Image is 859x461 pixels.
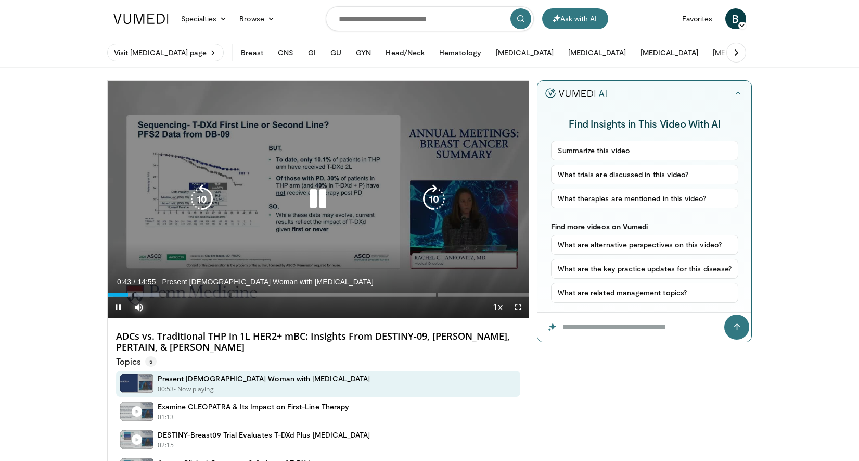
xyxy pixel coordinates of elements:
[551,189,739,208] button: What therapies are mentioned in this video?
[551,259,739,279] button: What are the key practice updates for this disease?
[634,42,704,63] button: [MEDICAL_DATA]
[158,402,350,412] h4: Examine CLEOPATRA & Its Impact on First-Line Therapy
[137,278,156,286] span: 14:55
[145,356,157,367] span: 5
[117,278,131,286] span: 0:43
[108,81,529,318] video-js: Video Player
[707,42,777,63] button: [MEDICAL_DATA]
[107,44,224,61] a: Visit [MEDICAL_DATA] page
[158,441,174,450] p: 02:15
[725,8,746,29] a: B
[508,297,529,318] button: Fullscreen
[490,42,560,63] button: [MEDICAL_DATA]
[326,6,534,31] input: Search topics, interventions
[433,42,488,63] button: Hematology
[116,331,521,353] h4: ADCs vs. Traditional THP in 1L HER2+ mBC: Insights From DESTINY-09, [PERSON_NAME], PERTAIN, & [PE...
[676,8,719,29] a: Favorites
[542,8,608,29] button: Ask with AI
[158,374,370,383] h4: Present [DEMOGRAPHIC_DATA] Woman with [MEDICAL_DATA]
[162,277,373,286] span: Present [DEMOGRAPHIC_DATA] Woman with [MEDICAL_DATA]
[551,117,739,130] h4: Find Insights in This Video With AI
[350,42,377,63] button: GYN
[108,297,129,318] button: Pause
[158,430,370,440] h4: DESTINY-Breast09 Trial Evaluates T-DXd Plus [MEDICAL_DATA]
[545,88,607,98] img: vumedi-ai-logo.v2.svg
[551,235,739,255] button: What are alternative perspectives on this video?
[487,297,508,318] button: Playback Rate
[551,141,739,160] button: Summarize this video
[551,165,739,184] button: What trials are discussed in this video?
[551,283,739,303] button: What are related management topics?
[174,384,214,394] p: - Now playing
[158,384,174,394] p: 00:53
[537,313,751,342] input: Question for the AI
[551,222,739,231] p: Find more videos on Vumedi
[116,356,157,367] p: Topics
[379,42,431,63] button: Head/Neck
[272,42,300,63] button: CNS
[233,8,281,29] a: Browse
[108,293,529,297] div: Progress Bar
[129,297,149,318] button: Mute
[113,14,169,24] img: VuMedi Logo
[158,413,174,422] p: 01:13
[562,42,632,63] button: [MEDICAL_DATA]
[324,42,348,63] button: GU
[175,8,234,29] a: Specialties
[235,42,269,63] button: Breast
[134,278,136,286] span: /
[302,42,322,63] button: GI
